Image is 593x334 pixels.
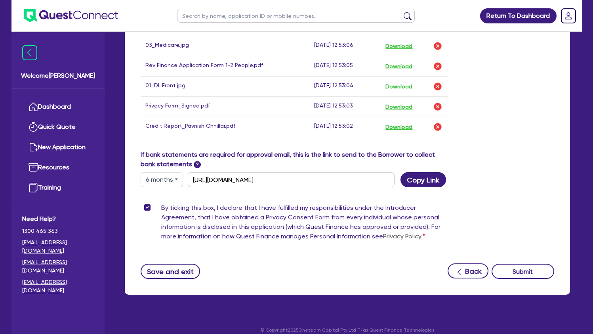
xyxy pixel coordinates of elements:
img: delete-icon [433,41,442,51]
button: Copy Link [400,172,446,187]
img: delete-icon [433,102,442,111]
td: [DATE] 12:53:03 [309,97,380,117]
td: Privacy Form_Signed.pdf [141,97,310,117]
a: New Application [22,137,94,157]
button: Dropdown toggle [141,172,183,187]
td: [DATE] 12:53:06 [309,36,380,56]
img: resources [29,163,38,172]
td: [DATE] 12:53:04 [309,77,380,97]
a: Return To Dashboard [480,8,557,23]
label: By ticking this box, I declare that I have fulfilled my responsibilities under the Introducer Agr... [161,203,448,244]
a: Resources [22,157,94,178]
td: [DATE] 12:53:05 [309,56,380,77]
img: quest-connect-logo-blue [24,9,118,22]
a: Dropdown toggle [558,6,579,26]
a: [EMAIL_ADDRESS][DOMAIN_NAME] [22,278,94,295]
span: 1300 465 363 [22,227,94,235]
label: If bank statements are required for approval email, this is the link to send to the Borrower to c... [141,150,448,169]
span: ? [194,161,201,168]
img: delete-icon [433,61,442,71]
span: Need Help? [22,214,94,224]
td: Credit Report_Pavnish Chhillar.pdf [141,117,310,137]
a: Dashboard [22,97,94,117]
button: Download [385,61,413,71]
a: [EMAIL_ADDRESS][DOMAIN_NAME] [22,258,94,275]
button: Download [385,41,413,51]
button: Submit [492,264,554,279]
a: Training [22,178,94,198]
img: delete-icon [433,122,442,132]
td: [DATE] 12:53:02 [309,117,380,137]
button: Download [385,122,413,132]
button: Save and exit [141,264,200,279]
td: Rev Finance Application Form 1-2 People.pdf [141,56,310,77]
td: 01_DL Front.jpg [141,77,310,97]
span: Welcome [PERSON_NAME] [21,71,95,81]
button: Back [448,263,488,278]
img: training [29,183,38,192]
img: delete-icon [433,82,442,91]
img: new-application [29,142,38,152]
img: quick-quote [29,122,38,132]
p: © Copyright 2025 Oneteam Capital Pty Ltd T/as Quest Finance Technologies [119,326,576,334]
td: 03_Medicare.jpg [141,36,310,56]
img: icon-menu-close [22,45,37,60]
a: [EMAIL_ADDRESS][DOMAIN_NAME] [22,238,94,255]
button: Download [385,81,413,92]
input: Search by name, application ID or mobile number... [177,9,415,23]
a: Privacy Policy [383,232,421,240]
a: Quick Quote [22,117,94,137]
button: Download [385,102,413,112]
